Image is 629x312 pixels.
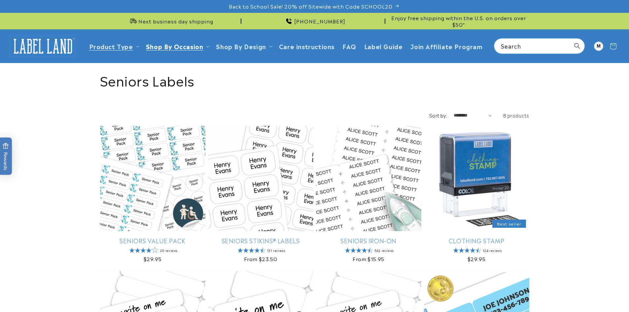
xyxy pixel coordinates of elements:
[279,42,334,50] span: Care instructions
[342,42,356,50] span: FAQ
[410,42,482,50] span: Join Affiliate Program
[338,38,360,54] a: FAQ
[216,42,266,51] a: Shop By Design
[208,237,313,244] a: Seniors Stikins® Labels
[8,33,79,59] a: Label Land
[388,15,529,27] span: Enjoy free shipping within the U.S. on orders over $50*
[146,42,203,50] span: Shop By Occasion
[244,13,385,29] div: Announcement
[570,39,584,53] button: Search
[364,42,403,50] span: Label Guide
[212,38,275,54] summary: Shop By Design
[388,13,529,29] div: Announcement
[2,143,9,170] span: Rewards
[89,42,133,51] a: Product Type
[360,38,407,54] a: Label Guide
[503,112,529,119] span: 8 products
[294,18,345,24] span: [PHONE_NUMBER]
[275,38,338,54] a: Care instructions
[142,38,212,54] summary: Shop By Occasion
[406,38,486,54] a: Join Affiliate Program
[316,237,421,244] a: Seniors Iron-On
[100,13,241,29] div: Announcement
[85,38,142,54] summary: Product Type
[229,3,393,10] span: Back to School Sale! 20% off Sitewide with Code SCHOOL20
[100,237,205,244] a: Seniors Value Pack
[100,71,529,88] h1: Seniors Labels
[424,237,529,244] a: Clothing Stamp
[10,36,76,56] img: Label Land
[138,18,213,24] span: Next business day shipping
[429,112,447,119] label: Sort by:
